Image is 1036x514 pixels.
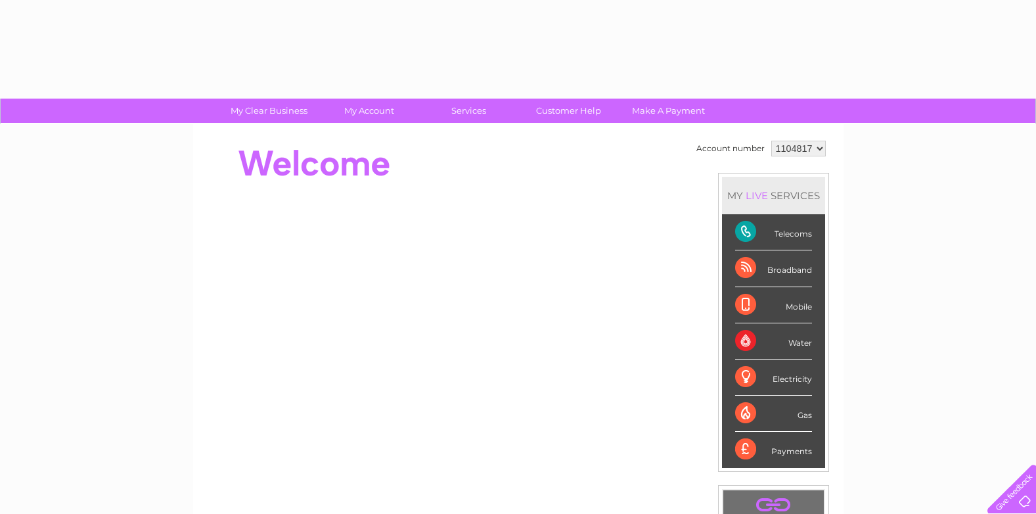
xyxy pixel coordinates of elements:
div: Payments [735,432,812,467]
div: MY SERVICES [722,177,825,214]
a: Services [415,99,523,123]
a: My Clear Business [215,99,323,123]
a: Customer Help [514,99,623,123]
div: Mobile [735,287,812,323]
div: Gas [735,396,812,432]
div: Broadband [735,250,812,287]
a: My Account [315,99,423,123]
div: Telecoms [735,214,812,250]
a: Make A Payment [614,99,723,123]
div: Water [735,323,812,360]
div: LIVE [743,189,771,202]
td: Account number [693,137,768,160]
div: Electricity [735,360,812,396]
